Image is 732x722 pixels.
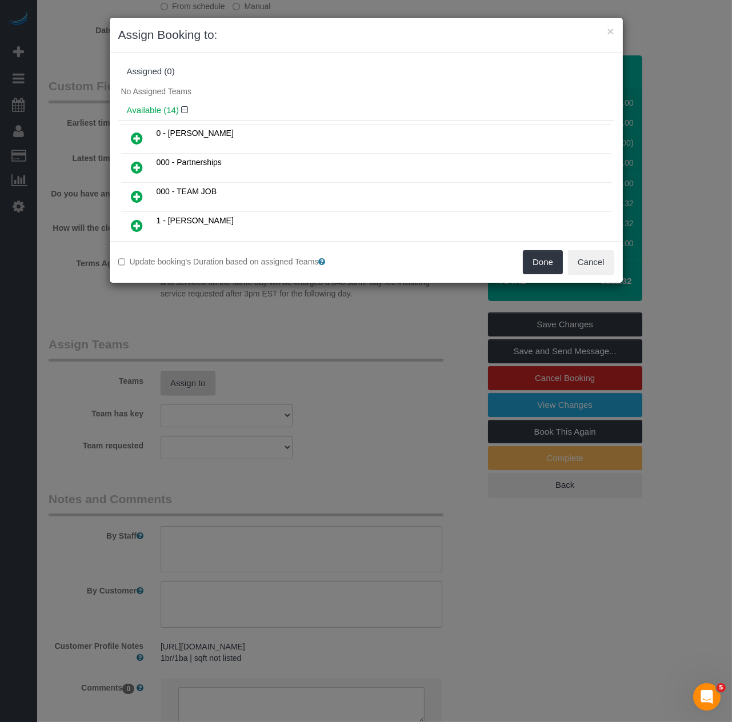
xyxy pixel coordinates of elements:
span: 000 - Partnerships [157,158,222,167]
button: × [607,25,614,37]
span: 5 [717,683,726,692]
button: Cancel [568,250,614,274]
button: Done [523,250,563,274]
label: Update booking's Duration based on assigned Teams [118,256,358,267]
span: 0 - [PERSON_NAME] [157,129,234,138]
input: Update booking's Duration based on assigned Teams [118,258,126,266]
div: Assigned (0) [127,67,606,77]
h3: Assign Booking to: [118,26,614,43]
h4: Available (14) [127,106,606,115]
iframe: Intercom live chat [693,683,721,711]
span: 000 - TEAM JOB [157,187,217,196]
span: 1 - [PERSON_NAME] [157,216,234,225]
span: No Assigned Teams [121,87,191,96]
